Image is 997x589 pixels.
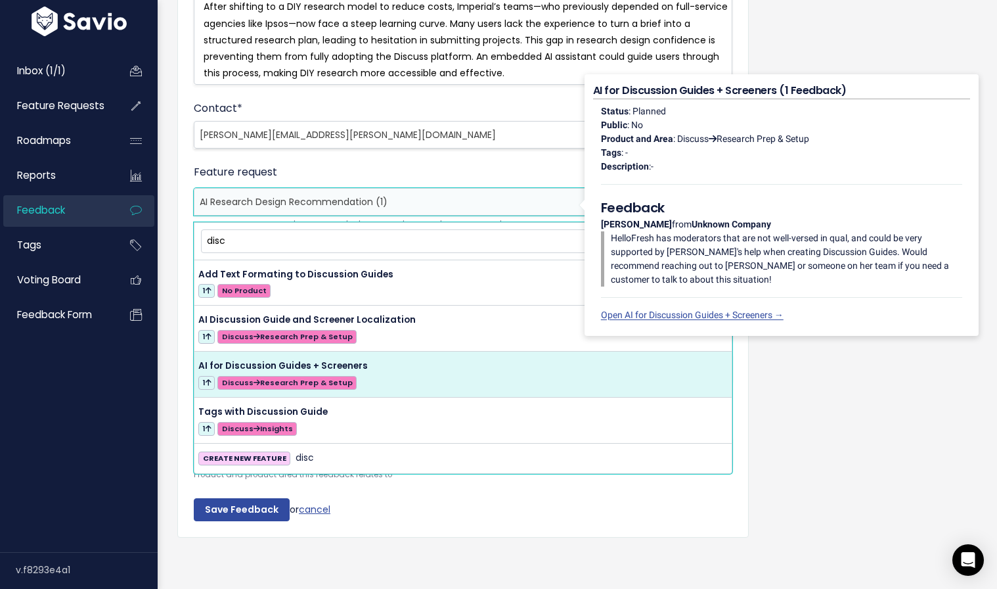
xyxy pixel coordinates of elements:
[296,450,313,466] span: disc
[17,133,71,147] span: Roadmaps
[3,126,109,156] a: Roadmaps
[593,99,970,327] div: : Planned : No : Discuss Research Prep & Setup : - : from
[198,422,215,436] span: 1
[17,168,56,182] span: Reports
[601,161,649,172] strong: Description
[194,122,614,148] span: kimberley.adjei@impbrands.com
[3,160,109,191] a: Reports
[952,544,984,576] div: Open Intercom Messenger
[3,195,109,225] a: Feedback
[17,99,104,112] span: Feature Requests
[194,218,732,232] small: Use one or two words, like 'Reporting 2.0' or 'Better Auth'. Include 'tags:tag1,tag2' at the end ...
[217,330,357,344] span: Discuss Research Prep & Setup
[593,83,970,99] h4: AI for Discussion Guides + Screeners (1 Feedback)
[198,268,393,281] span: Add Text Formating to Discussion Guides
[601,133,673,144] strong: Product and Area
[17,64,66,78] span: Inbox (1/1)
[17,273,81,287] span: Voting Board
[601,198,962,218] h5: Feedback
[198,314,416,326] span: AI Discussion Guide and Screener Localization
[200,195,388,208] span: AI Research Design Recommendation (1)
[198,376,215,390] span: 1
[651,161,654,172] span: -
[194,189,705,215] span: AI Research Design Recommendation (1)
[17,238,41,252] span: Tags
[299,502,330,515] a: cancel
[16,553,158,587] div: v.f8293e4a1
[194,101,242,116] label: Contact
[601,147,621,158] strong: Tags
[17,203,65,217] span: Feedback
[3,300,109,330] a: Feedback form
[601,106,629,116] strong: Status
[601,310,784,320] a: Open AI for Discussion Guides + Screeners →
[601,120,627,130] strong: Public
[3,91,109,121] a: Feature Requests
[200,128,496,141] span: [PERSON_NAME][EMAIL_ADDRESS][PERSON_NAME][DOMAIN_NAME]
[17,308,92,321] span: Feedback form
[28,7,130,36] img: logo-white.9d6f32f41409.svg
[217,376,357,390] span: Discuss Research Prep & Setup
[194,188,732,216] span: AI Research Design Recommendation (1)
[194,121,641,149] span: kimberley.adjei@impbrands.com
[217,422,297,436] span: Discuss Insights
[198,330,215,344] span: 1
[194,498,290,522] input: Save Feedback
[692,219,771,229] strong: Unknown Company
[3,56,109,86] a: Inbox (1/1)
[198,406,328,418] span: Tags with Discussion Guide
[198,284,215,298] span: 1
[611,231,962,287] p: HelloFresh has moderators that are not well-versed in qual, and could be very supported by [PERSO...
[3,230,109,260] a: Tags
[217,284,271,298] span: No Product
[3,265,109,295] a: Voting Board
[203,453,286,463] strong: CREATE NEW FEATURE
[601,219,672,229] strong: [PERSON_NAME]
[194,468,732,482] small: Product and product area this feedback relates to
[198,360,368,372] span: AI for Discussion Guides + Screeners
[194,164,277,180] label: Feature request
